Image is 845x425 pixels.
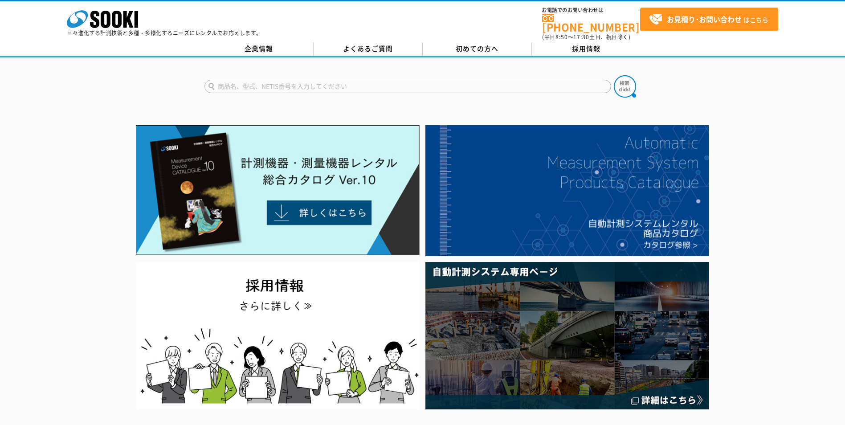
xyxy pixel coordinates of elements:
a: お見積り･お問い合わせはこちら [640,8,778,31]
a: 採用情報 [532,42,641,56]
img: SOOKI recruit [136,262,420,409]
img: btn_search.png [614,75,636,98]
a: [PHONE_NUMBER] [542,14,640,32]
span: 17:30 [573,33,589,41]
img: Catalog Ver10 [136,125,420,255]
img: 自動計測システム専用ページ [425,262,709,409]
strong: お見積り･お問い合わせ [667,14,742,25]
input: 商品名、型式、NETIS番号を入力してください [204,80,611,93]
img: 自動計測システムカタログ [425,125,709,256]
span: 初めての方へ [456,44,498,53]
a: よくあるご質問 [314,42,423,56]
span: お電話でのお問い合わせは [542,8,640,13]
p: 日々進化する計測技術と多種・多様化するニーズにレンタルでお応えします。 [67,30,262,36]
span: 8:50 [555,33,568,41]
a: 初めての方へ [423,42,532,56]
a: 企業情報 [204,42,314,56]
span: はこちら [649,13,768,26]
span: (平日 ～ 土日、祝日除く) [542,33,630,41]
